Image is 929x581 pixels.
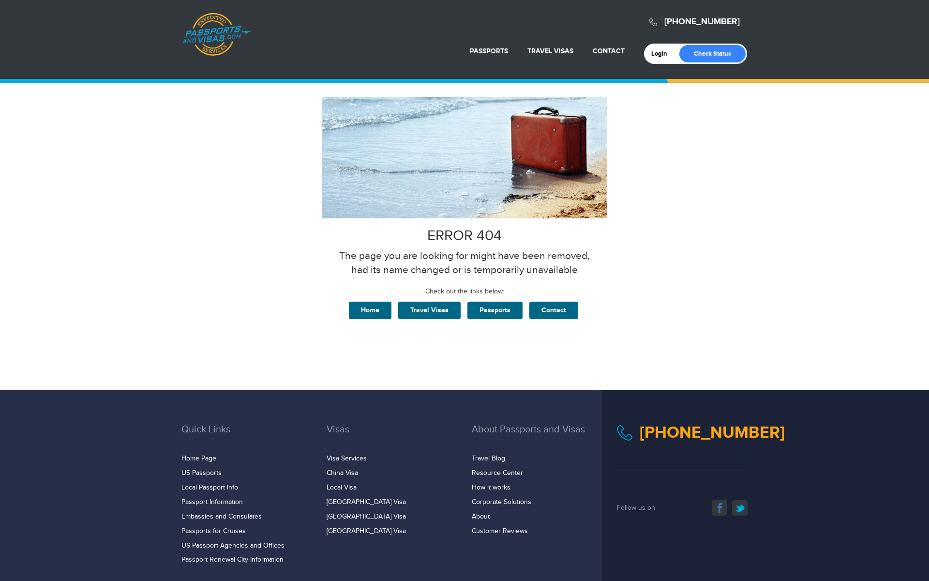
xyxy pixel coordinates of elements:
[181,484,238,491] a: Local Passport Info
[472,484,510,491] a: How it works
[712,500,727,516] a: facebook
[327,513,406,520] a: [GEOGRAPHIC_DATA] Visa
[651,50,674,58] a: Login
[181,542,285,550] a: US Passport Agencies and Offices
[181,455,216,462] a: Home Page
[617,504,655,512] span: Follow us on
[327,469,358,477] a: China Visa
[472,455,505,462] a: Travel Blog
[527,47,573,55] a: Travel Visas
[182,13,251,56] a: Passports & [DOMAIN_NAME]
[174,287,755,297] p: Check out the links below:
[181,513,262,520] a: Embassies and Consulates
[181,498,243,506] a: Passport Information
[181,556,284,564] a: Passport Renewal City Information
[732,500,748,516] a: twitter
[472,424,602,449] h3: About Passports and Visas
[327,455,367,462] a: Visa Services
[398,302,461,319] a: Travel Visas
[174,249,755,277] p: The page you are looking for might have been removed, had its name changed or is temporarily unav...
[322,97,607,218] img: 404.jpg
[327,484,357,491] a: Local Visa
[472,527,528,535] a: Customer Reviews
[467,302,523,319] a: Passports
[593,47,625,55] a: Contact
[679,45,746,62] a: Check Status
[529,302,578,319] a: Contact
[640,423,785,443] a: [PHONE_NUMBER]
[472,469,523,477] a: Resource Center
[181,424,312,449] h3: Quick Links
[664,16,740,27] a: [PHONE_NUMBER]
[327,498,406,506] a: [GEOGRAPHIC_DATA] Visa
[181,469,222,477] a: US Passports
[174,228,755,244] h2: ERROR 404
[327,527,406,535] a: [GEOGRAPHIC_DATA] Visa
[472,498,531,506] a: Corporate Solutions
[472,513,490,520] a: About
[349,302,391,319] a: Home
[327,424,457,449] h3: Visas
[181,527,246,535] a: Passports for Cruises
[470,47,508,55] a: Passports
